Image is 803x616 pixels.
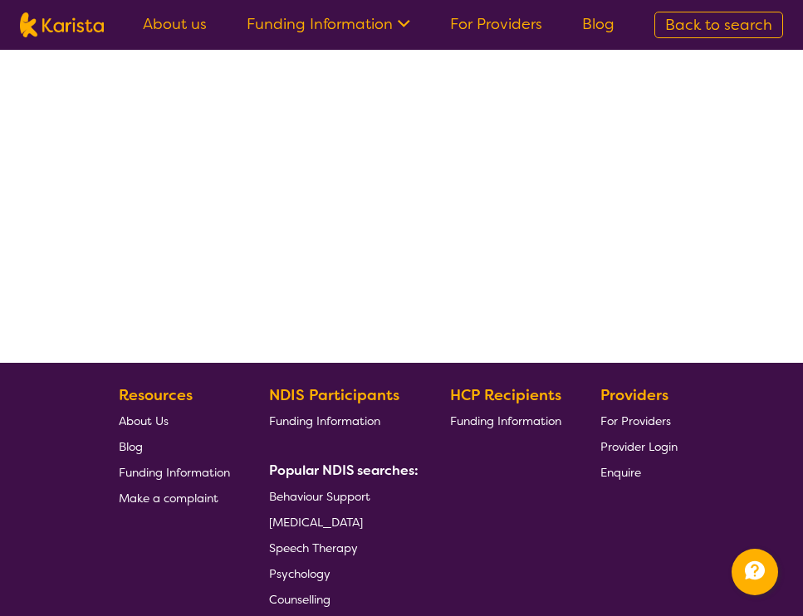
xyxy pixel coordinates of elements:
[600,408,678,433] a: For Providers
[600,413,671,428] span: For Providers
[119,465,230,480] span: Funding Information
[119,439,143,454] span: Blog
[247,14,410,34] a: Funding Information
[269,413,380,428] span: Funding Information
[119,408,230,433] a: About Us
[269,483,412,509] a: Behaviour Support
[269,586,412,612] a: Counselling
[119,491,218,506] span: Make a complaint
[119,485,230,511] a: Make a complaint
[269,385,399,405] b: NDIS Participants
[450,385,561,405] b: HCP Recipients
[20,12,104,37] img: Karista logo
[269,560,412,586] a: Psychology
[269,515,363,530] span: [MEDICAL_DATA]
[654,12,783,38] a: Back to search
[450,408,561,433] a: Funding Information
[119,459,230,485] a: Funding Information
[665,15,772,35] span: Back to search
[143,14,207,34] a: About us
[269,462,419,479] b: Popular NDIS searches:
[119,433,230,459] a: Blog
[269,592,331,607] span: Counselling
[582,14,614,34] a: Blog
[269,408,412,433] a: Funding Information
[269,566,331,581] span: Psychology
[269,489,370,504] span: Behaviour Support
[269,509,412,535] a: [MEDICAL_DATA]
[600,459,678,485] a: Enquire
[269,535,412,560] a: Speech Therapy
[119,413,169,428] span: About Us
[450,14,542,34] a: For Providers
[600,439,678,454] span: Provider Login
[600,433,678,459] a: Provider Login
[600,465,641,480] span: Enquire
[732,549,778,595] button: Channel Menu
[450,413,561,428] span: Funding Information
[269,540,358,555] span: Speech Therapy
[119,385,193,405] b: Resources
[600,385,668,405] b: Providers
